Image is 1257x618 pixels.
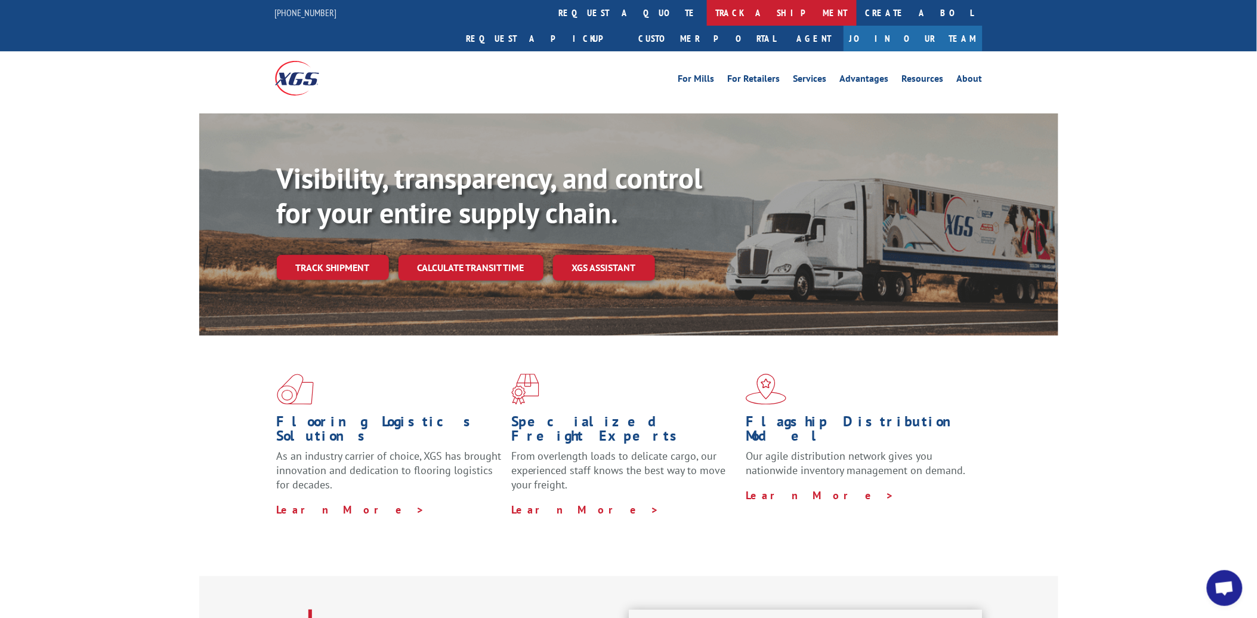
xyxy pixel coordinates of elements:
[746,488,894,502] a: Learn More >
[277,159,703,231] b: Visibility, transparency, and control for your entire supply chain.
[458,26,630,51] a: Request a pickup
[1207,570,1243,606] div: Open chat
[785,26,844,51] a: Agent
[277,255,389,280] a: Track shipment
[902,74,944,87] a: Resources
[277,414,502,449] h1: Flooring Logistics Solutions
[553,255,655,281] a: XGS ASSISTANT
[844,26,983,51] a: Join Our Team
[746,374,787,405] img: xgs-icon-flagship-distribution-model-red
[957,74,983,87] a: About
[511,374,539,405] img: xgs-icon-focused-on-flooring-red
[630,26,785,51] a: Customer Portal
[511,414,737,449] h1: Specialized Freight Experts
[277,503,425,516] a: Learn More >
[728,74,780,87] a: For Retailers
[840,74,889,87] a: Advantages
[678,74,715,87] a: For Mills
[399,255,543,281] a: Calculate transit time
[746,414,971,449] h1: Flagship Distribution Model
[746,449,965,477] span: Our agile distribution network gives you nationwide inventory management on demand.
[275,7,337,19] a: [PHONE_NUMBER]
[511,449,737,502] p: From overlength loads to delicate cargo, our experienced staff knows the best way to move your fr...
[511,503,660,516] a: Learn More >
[793,74,827,87] a: Services
[277,449,502,491] span: As an industry carrier of choice, XGS has brought innovation and dedication to flooring logistics...
[277,374,314,405] img: xgs-icon-total-supply-chain-intelligence-red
